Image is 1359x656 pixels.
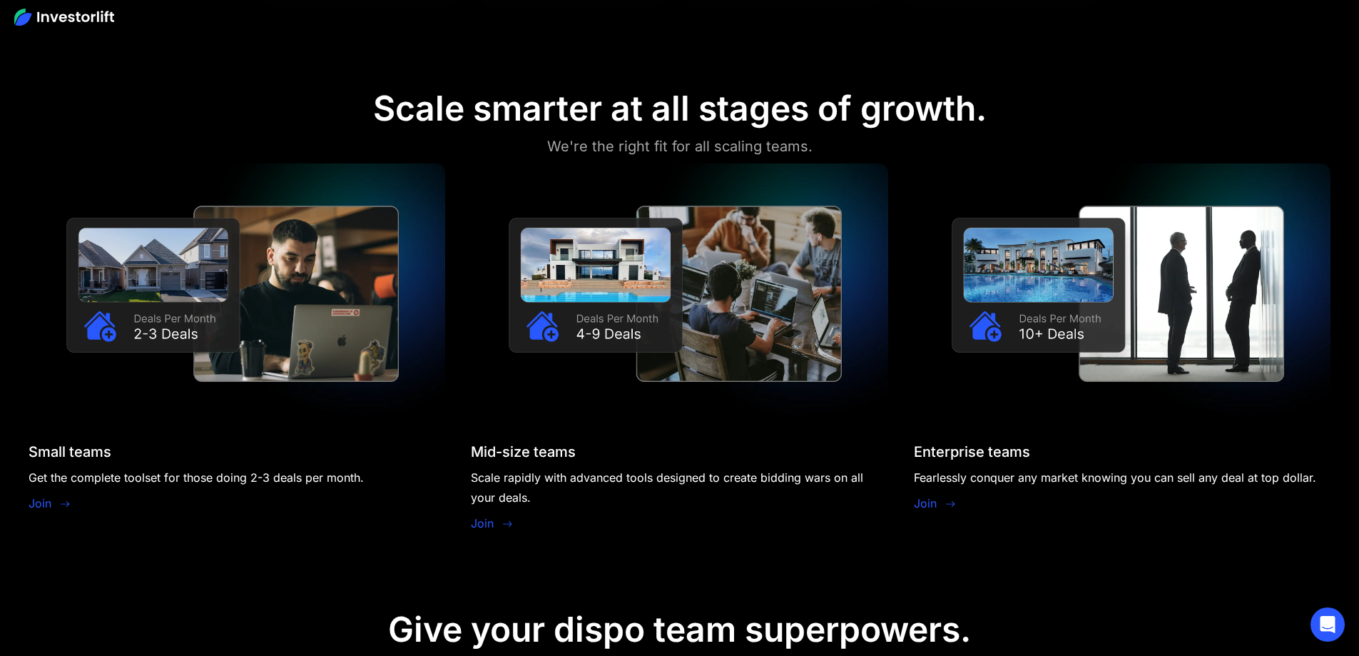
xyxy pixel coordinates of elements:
[1310,607,1345,642] div: Open Intercom Messenger
[388,609,971,650] div: Give your dispo team superpowers.
[547,135,813,158] div: We're the right fit for all scaling teams.
[29,495,51,512] a: Join
[29,443,111,460] div: Small teams
[914,468,1316,488] div: Fearlessly conquer any market knowing you can sell any deal at top dollar.
[373,88,987,129] div: Scale smarter at all stages of growth.
[471,468,887,508] div: Scale rapidly with advanced tools designed to create bidding wars on all your deals.
[471,443,576,460] div: Mid-size teams
[471,515,494,532] a: Join
[914,443,1030,460] div: Enterprise teams
[29,468,364,488] div: Get the complete toolset for those doing 2-3 deals per month.
[914,495,937,512] a: Join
